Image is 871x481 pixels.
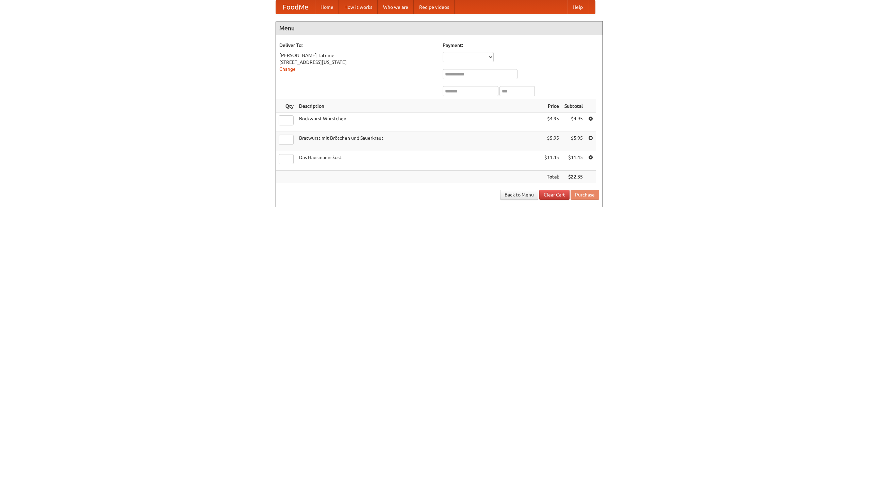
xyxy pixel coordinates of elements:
[279,59,436,66] div: [STREET_ADDRESS][US_STATE]
[443,42,599,49] h5: Payment:
[276,21,603,35] h4: Menu
[542,113,562,132] td: $4.95
[276,100,296,113] th: Qty
[296,100,542,113] th: Description
[296,113,542,132] td: Bockwurst Würstchen
[542,171,562,183] th: Total:
[500,190,538,200] a: Back to Menu
[542,100,562,113] th: Price
[567,0,588,14] a: Help
[542,132,562,151] td: $5.95
[539,190,570,200] a: Clear Cart
[542,151,562,171] td: $11.45
[562,100,586,113] th: Subtotal
[414,0,455,14] a: Recipe videos
[562,171,586,183] th: $22.35
[279,42,436,49] h5: Deliver To:
[296,132,542,151] td: Bratwurst mit Brötchen und Sauerkraut
[279,66,296,72] a: Change
[279,52,436,59] div: [PERSON_NAME] Tatume
[562,113,586,132] td: $4.95
[296,151,542,171] td: Das Hausmannskost
[276,0,315,14] a: FoodMe
[571,190,599,200] button: Purchase
[562,151,586,171] td: $11.45
[315,0,339,14] a: Home
[339,0,378,14] a: How it works
[378,0,414,14] a: Who we are
[562,132,586,151] td: $5.95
